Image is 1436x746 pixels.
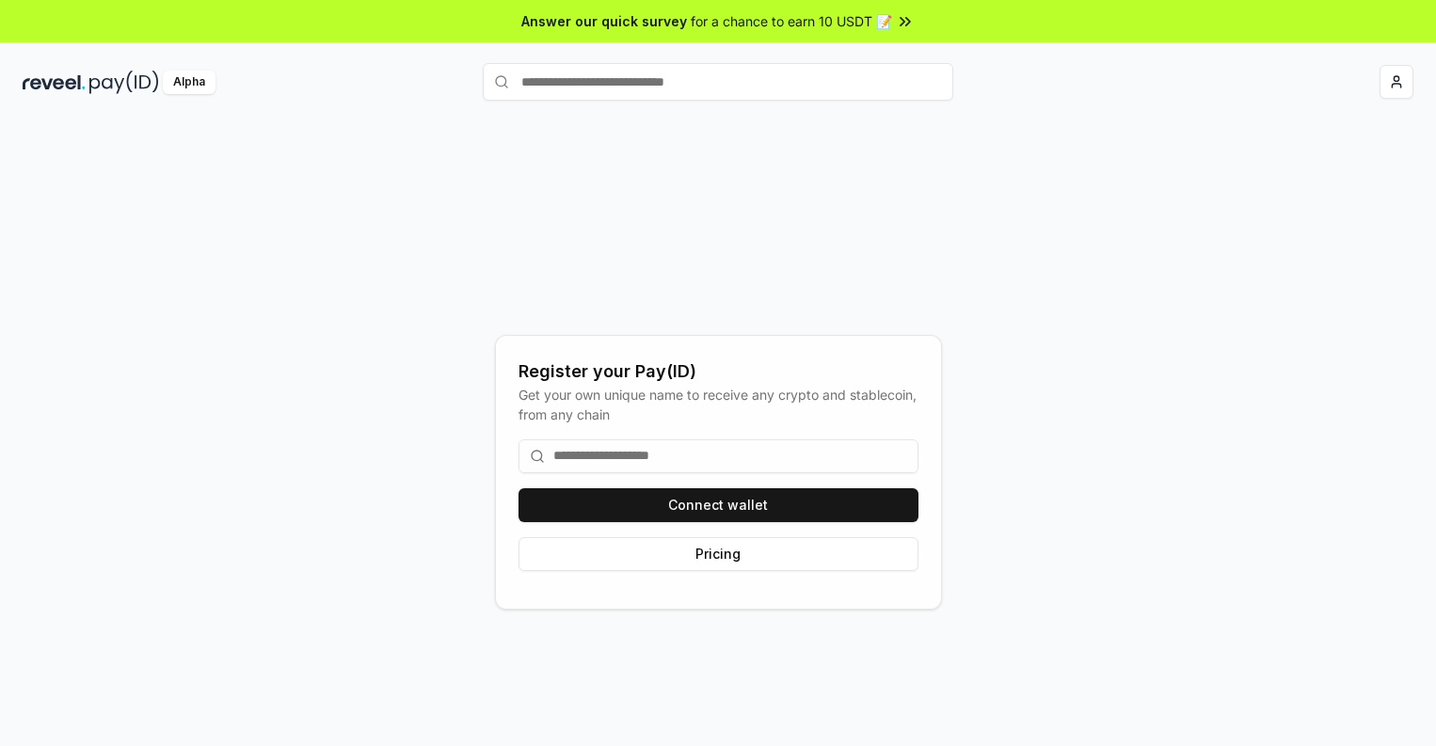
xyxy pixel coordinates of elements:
img: pay_id [89,71,159,94]
div: Register your Pay(ID) [519,358,918,385]
div: Get your own unique name to receive any crypto and stablecoin, from any chain [519,385,918,424]
div: Alpha [163,71,215,94]
button: Connect wallet [519,488,918,522]
span: Answer our quick survey [521,11,687,31]
button: Pricing [519,537,918,571]
span: for a chance to earn 10 USDT 📝 [691,11,892,31]
img: reveel_dark [23,71,86,94]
